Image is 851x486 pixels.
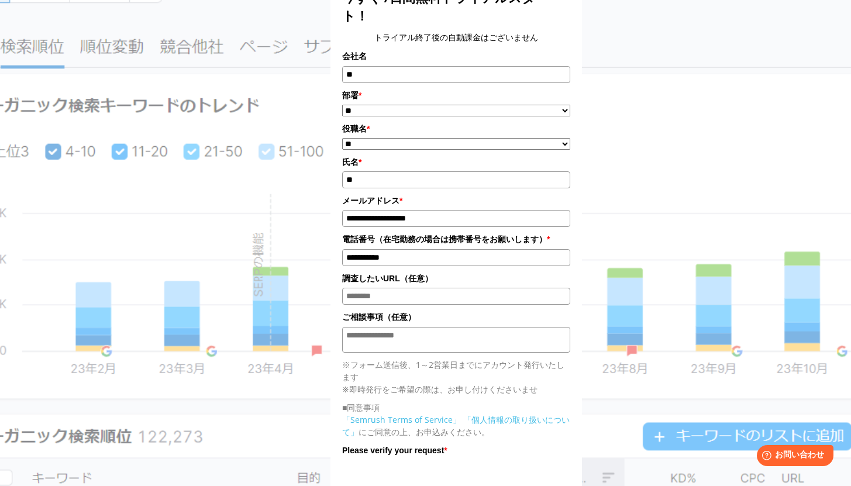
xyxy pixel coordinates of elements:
label: 役職名 [342,122,570,135]
label: 調査したいURL（任意） [342,272,570,285]
a: 「個人情報の取り扱いについて」 [342,414,570,437]
label: Please verify your request [342,444,570,457]
label: 電話番号（在宅勤務の場合は携帯番号をお願いします） [342,233,570,246]
p: にご同意の上、お申込みください。 [342,413,570,438]
iframe: Help widget launcher [747,440,838,473]
p: ※フォーム送信後、1～2営業日までにアカウント発行いたします ※即時発行をご希望の際は、お申し付けくださいませ [342,359,570,395]
label: ご相談事項（任意） [342,311,570,323]
label: 会社名 [342,50,570,63]
label: メールアドレス [342,194,570,207]
label: 氏名 [342,156,570,168]
a: 「Semrush Terms of Service」 [342,414,461,425]
p: ■同意事項 [342,401,570,413]
label: 部署 [342,89,570,102]
center: トライアル終了後の自動課金はございません [342,31,570,44]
